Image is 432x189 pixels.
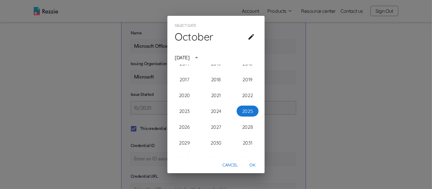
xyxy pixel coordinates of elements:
[173,137,195,148] button: 2029
[237,153,259,164] button: 2034
[237,74,259,85] button: 2019
[205,121,227,132] button: 2027
[220,159,240,171] button: Cancel
[205,137,227,148] button: 2030
[237,90,259,101] button: 2022
[191,52,202,63] button: year view is open, switch to calendar view
[245,31,257,43] button: calendar view is open, go to text input view
[173,90,195,101] button: 2020
[173,121,195,132] button: 2026
[205,153,227,164] button: 2033
[205,74,227,85] button: 2018
[237,106,259,117] button: 2025
[175,30,213,43] h4: October
[237,121,259,132] button: 2028
[243,159,262,171] button: OK
[175,21,196,30] span: Select date
[205,106,227,117] button: 2024
[237,137,259,148] button: 2031
[205,90,227,101] button: 2021
[175,54,190,61] div: [DATE]
[173,106,195,117] button: 2023
[173,153,195,164] button: 2032
[173,74,195,85] button: 2017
